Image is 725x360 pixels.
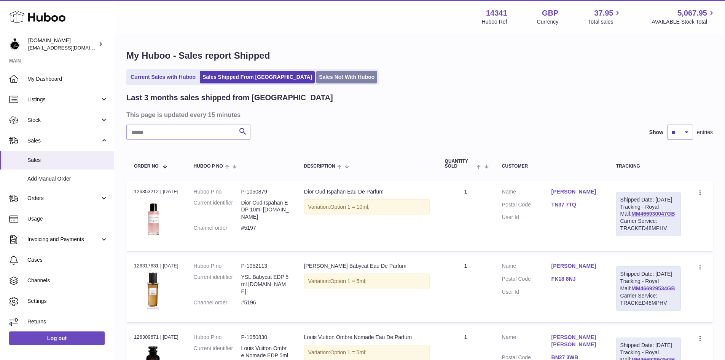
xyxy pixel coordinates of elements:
[620,270,677,278] div: Shipped Date: [DATE]
[126,50,713,62] h1: My Huboo - Sales report Shipped
[551,275,601,283] a: FK18 8NJ
[697,129,713,136] span: entries
[27,215,108,222] span: Usage
[27,236,100,243] span: Invoicing and Payments
[330,349,366,355] span: Option 1 = 5ml;
[27,298,108,305] span: Settings
[241,274,289,295] dd: YSL Babycat EDP 5ml [DOMAIN_NAME]
[194,334,241,341] dt: Huboo P no
[304,199,430,215] div: Variation:
[241,262,289,270] dd: P-1052113
[9,331,105,345] a: Log out
[616,164,681,169] div: Tracking
[330,204,370,210] span: Option 1 = 10ml;
[126,93,333,103] h2: Last 3 months sales shipped from [GEOGRAPHIC_DATA]
[652,18,716,26] span: AVAILABLE Stock Total
[502,275,551,285] dt: Postal Code
[134,197,172,242] img: oud-ispahan.jpg
[27,157,108,164] span: Sales
[502,188,551,197] dt: Name
[551,201,601,208] a: TN37 7TQ
[594,8,613,18] span: 37.95
[502,164,601,169] div: Customer
[241,199,289,221] dd: Dior Oud Ispahan EDP 10ml [DOMAIN_NAME]
[241,188,289,195] dd: P-1050879
[551,334,601,348] a: [PERSON_NAME] [PERSON_NAME]
[194,262,241,270] dt: Huboo P no
[486,8,507,18] strong: 14341
[616,192,681,236] div: Tracking - Royal Mail:
[620,218,677,232] div: Carrier Service: TRACKED48MPHV
[241,299,289,306] dd: #5196
[134,334,178,341] div: 126309671 | [DATE]
[27,137,100,144] span: Sales
[27,175,108,182] span: Add Manual Order
[502,334,551,350] dt: Name
[437,255,494,322] td: 1
[194,224,241,232] dt: Channel order
[134,272,172,310] img: babycat-ysl.webp
[194,299,241,306] dt: Channel order
[134,262,178,269] div: 126317631 | [DATE]
[134,164,159,169] span: Order No
[502,288,551,296] dt: User Id
[200,71,315,83] a: Sales Shipped From [GEOGRAPHIC_DATA]
[128,71,198,83] a: Current Sales with Huboo
[304,164,335,169] span: Description
[126,110,711,119] h3: This page is updated every 15 minutes
[551,188,601,195] a: [PERSON_NAME]
[194,199,241,221] dt: Current identifier
[537,18,559,26] div: Currency
[304,334,430,341] div: Louis Vuitton Ombre Nomade Eau De Parfum
[194,274,241,295] dt: Current identifier
[677,8,707,18] span: 5,067.95
[28,45,112,51] span: [EMAIL_ADDRESS][DOMAIN_NAME]
[27,75,108,83] span: My Dashboard
[652,8,716,26] a: 5,067.95 AVAILABLE Stock Total
[542,8,558,18] strong: GBP
[27,318,108,325] span: Returns
[588,8,622,26] a: 37.95 Total sales
[27,96,100,103] span: Listings
[551,262,601,270] a: [PERSON_NAME]
[588,18,622,26] span: Total sales
[620,342,677,349] div: Shipped Date: [DATE]
[316,71,377,83] a: Sales Not With Huboo
[194,188,241,195] dt: Huboo P no
[616,266,681,310] div: Tracking - Royal Mail:
[304,274,430,289] div: Variation:
[620,196,677,203] div: Shipped Date: [DATE]
[27,277,108,284] span: Channels
[28,37,97,51] div: [DOMAIN_NAME]
[241,224,289,232] dd: #5197
[502,201,551,210] dt: Postal Code
[631,211,675,217] a: MM466930047GB
[27,117,100,124] span: Stock
[134,188,178,195] div: 126353212 | [DATE]
[241,334,289,341] dd: P-1050830
[27,195,100,202] span: Orders
[482,18,507,26] div: Huboo Ref
[27,256,108,264] span: Cases
[9,38,21,50] img: theperfumesampler@gmail.com
[304,188,430,195] div: Dior Oud Ispahan Eau De Parfum
[445,159,475,169] span: Quantity Sold
[649,129,663,136] label: Show
[194,164,223,169] span: Huboo P no
[437,181,494,251] td: 1
[502,214,551,221] dt: User Id
[330,278,366,284] span: Option 1 = 5ml;
[620,292,677,307] div: Carrier Service: TRACKED48MPHV
[631,285,675,291] a: MM466929534GB
[304,262,430,270] div: [PERSON_NAME] Babycat Eau De Parfum
[502,262,551,272] dt: Name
